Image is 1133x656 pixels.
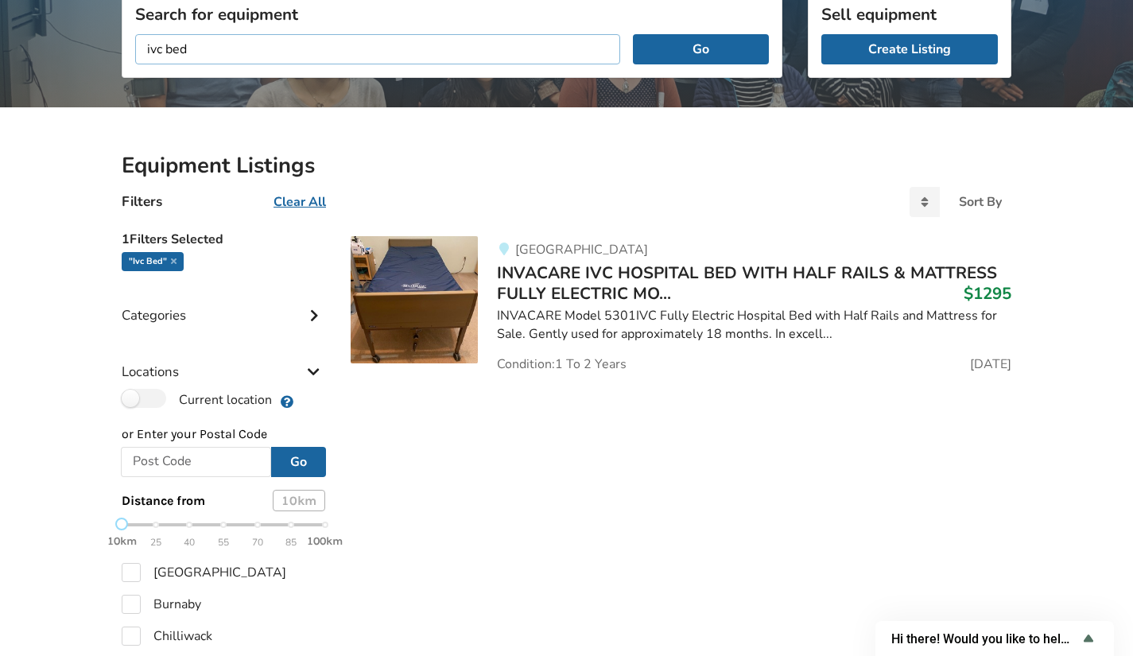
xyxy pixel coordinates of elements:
[122,275,325,332] div: Categories
[107,534,137,548] strong: 10km
[122,425,325,444] p: or Enter your Postal Code
[218,534,229,552] span: 55
[122,332,325,388] div: Locations
[274,193,326,211] u: Clear All
[150,534,161,552] span: 25
[252,534,263,552] span: 70
[135,34,620,64] input: I am looking for...
[891,629,1098,648] button: Show survey - Hi there! Would you like to help us improve AssistList?
[122,595,201,614] label: Burnaby
[122,152,1011,180] h2: Equipment Listings
[122,389,272,410] label: Current location
[273,490,325,511] div: 10 km
[351,236,478,363] img: bedroom equipment-invacare ivc hospital bed with half rails & mattress fully electric model 5301
[821,4,998,25] h3: Sell equipment
[122,223,325,252] h5: 1 Filters Selected
[821,34,998,64] a: Create Listing
[351,236,1011,371] a: bedroom equipment-invacare ivc hospital bed with half rails & mattress fully electric model 5301[...
[497,262,997,305] span: INVACARE IVC HOSPITAL BED WITH HALF RAILS & MATTRESS FULLY ELECTRIC MO...
[184,534,195,552] span: 40
[122,252,184,271] div: "ivc bed"
[285,534,297,552] span: 85
[964,283,1011,304] h3: $1295
[633,34,769,64] button: Go
[959,196,1002,208] div: Sort By
[122,563,286,582] label: [GEOGRAPHIC_DATA]
[970,358,1011,371] span: [DATE]
[135,4,769,25] h3: Search for equipment
[515,241,648,258] span: [GEOGRAPHIC_DATA]
[122,493,205,508] span: Distance from
[122,192,162,211] h4: Filters
[497,358,627,371] span: Condition: 1 To 2 Years
[891,631,1079,646] span: Hi there! Would you like to help us improve AssistList?
[271,447,326,477] button: Go
[121,447,271,477] input: Post Code
[497,307,1011,344] div: INVACARE Model 5301IVC Fully Electric Hospital Bed with Half Rails and Mattress for Sale. Gently ...
[307,534,343,548] strong: 100km
[122,627,212,646] label: Chilliwack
